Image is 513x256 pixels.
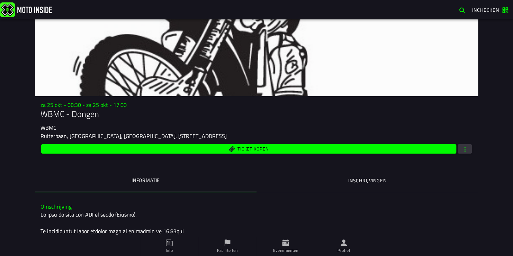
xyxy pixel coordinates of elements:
[469,4,512,16] a: Inchecken
[472,6,499,13] span: Inchecken
[40,124,56,132] ion-text: WBMC
[217,247,237,254] font: Faciliteiten
[237,147,269,151] span: Ticket kopen
[40,108,472,119] h1: WBMC - Dongen
[337,247,350,254] font: Profiel
[273,247,298,254] font: Evenementen
[40,102,472,108] h3: za 25 okt - 08:30 - za 25 okt - 17:00
[40,132,227,140] ion-text: Ruiterbaan, [GEOGRAPHIC_DATA], [GEOGRAPHIC_DATA], [STREET_ADDRESS]
[166,247,173,254] font: Info
[40,203,472,210] h3: Omschrijving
